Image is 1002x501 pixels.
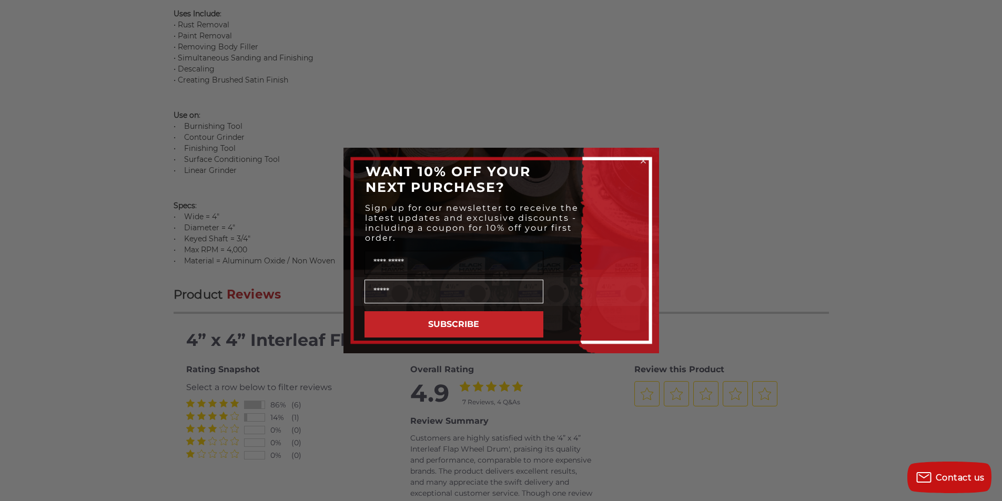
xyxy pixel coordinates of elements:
span: Sign up for our newsletter to receive the latest updates and exclusive discounts - including a co... [365,203,579,243]
button: Close dialog [638,156,649,166]
input: Email [365,280,543,303]
span: Contact us [936,473,985,483]
button: SUBSCRIBE [365,311,543,338]
button: Contact us [907,462,991,493]
span: WANT 10% OFF YOUR NEXT PURCHASE? [366,163,531,195]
